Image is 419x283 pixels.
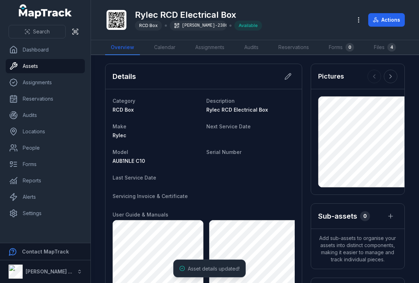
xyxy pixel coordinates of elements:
h2: Sub-assets [318,211,357,221]
a: Calendar [148,40,181,55]
span: Search [33,28,50,35]
span: Asset details updated! [188,266,240,272]
a: Assignments [6,75,85,90]
div: 0 [360,211,370,221]
a: Alerts [6,190,85,204]
a: Forms [6,157,85,171]
span: RCD Box [113,107,134,113]
a: Assets [6,59,85,73]
a: MapTrack [19,4,72,18]
strong: Contact MapTrack [22,249,69,255]
span: Servicing Invoice & Certificate [113,193,188,199]
a: Files4 [368,40,402,55]
a: Forms0 [323,40,360,55]
a: Locations [6,124,85,139]
a: Audits [239,40,264,55]
h3: Pictures [318,71,344,81]
span: AUB1NLE C10 [113,158,145,164]
span: User Guide & Manuals [113,212,168,218]
span: RCD Box [139,23,158,28]
h1: Rylec RCD Electrical Box [135,9,262,21]
span: Description [206,98,235,104]
a: Audits [6,108,85,122]
a: People [6,141,85,155]
span: Add sub-assets to organise your assets into distinct components, making it easier to manage and t... [311,229,404,269]
a: Settings [6,206,85,220]
button: Search [9,25,66,38]
span: Model [113,149,128,155]
a: Dashboard [6,43,85,57]
span: Rylec [113,132,126,138]
div: [PERSON_NAME]-2386 [170,21,227,31]
span: Next Service Date [206,123,251,129]
h2: Details [113,71,136,81]
a: Overview [105,40,140,55]
span: Serial Number [206,149,241,155]
div: Available [234,21,262,31]
a: Assignments [190,40,230,55]
a: Reservations [273,40,315,55]
div: 4 [387,43,396,52]
span: Rylec RCD Electrical Box [206,107,268,113]
button: Actions [368,13,405,27]
strong: [PERSON_NAME] Air [26,268,75,274]
a: Reservations [6,92,85,106]
a: Reports [6,173,85,188]
div: 0 [345,43,354,52]
span: Make [113,123,126,129]
span: Category [113,98,135,104]
span: Last Service Date [113,175,156,181]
